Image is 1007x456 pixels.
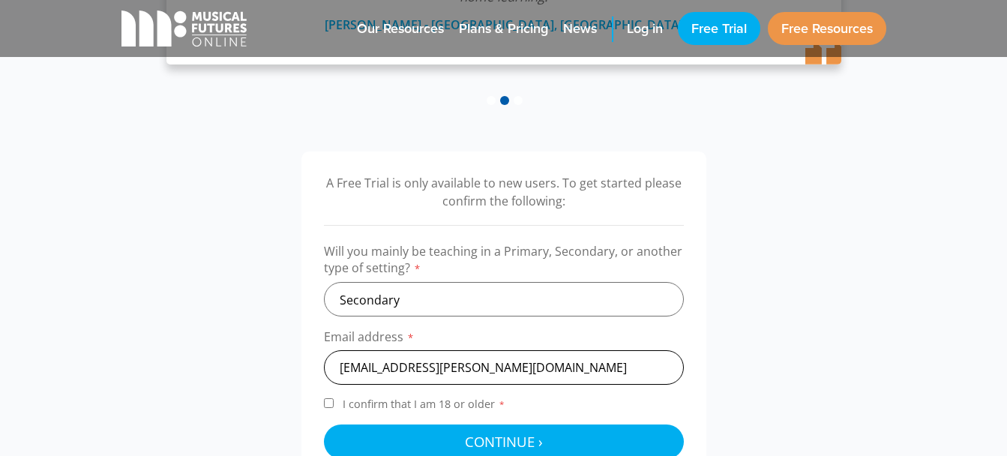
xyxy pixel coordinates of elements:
span: Plans & Pricing [459,19,548,39]
p: A Free Trial is only available to new users. To get started please confirm the following: [324,174,684,210]
span: I confirm that I am 18 or older [340,397,508,411]
input: I confirm that I am 18 or older* [324,398,334,408]
span: Continue › [465,432,543,451]
a: Free Trial [678,12,760,45]
label: Email address [324,328,684,350]
span: Our Resources [357,19,444,39]
label: Will you mainly be teaching in a Primary, Secondary, or another type of setting? [324,243,684,282]
a: Free Resources [768,12,886,45]
span: News [563,19,597,39]
span: Log in [627,19,663,39]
